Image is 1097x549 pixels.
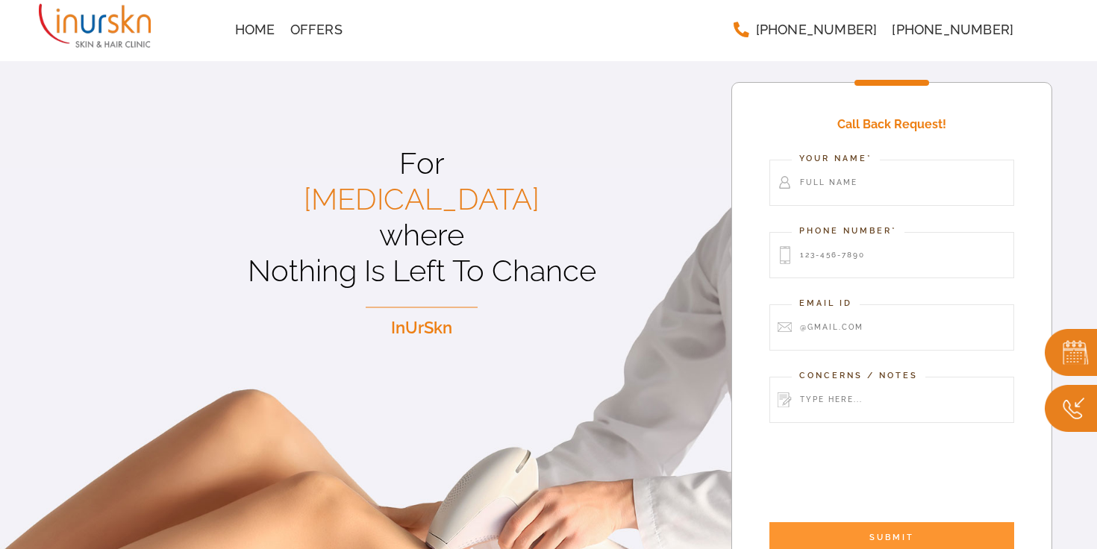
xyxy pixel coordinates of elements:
span: Home [235,23,275,37]
input: Full Name [769,160,1014,206]
span: [PHONE_NUMBER] [892,23,1013,37]
span: [PHONE_NUMBER] [756,23,878,37]
label: Email Id [792,297,860,310]
input: @gmail.com [769,304,1014,351]
h4: Call Back Request! [769,105,1014,144]
img: book.png [1045,329,1097,376]
p: InUrSkn [112,315,731,341]
a: Home [228,15,283,45]
img: Callc.png [1045,385,1097,432]
span: Offers [290,23,343,37]
a: [PHONE_NUMBER] [884,15,1021,45]
label: Your Name* [792,152,880,166]
input: Type here... [769,377,1014,423]
p: For where Nothing Is Left To Chance [112,145,731,289]
a: Offers [283,15,350,45]
label: Concerns / Notes [792,369,925,383]
a: [PHONE_NUMBER] [725,15,884,45]
iframe: reCAPTCHA [769,449,996,507]
span: [MEDICAL_DATA] [304,181,540,216]
input: 123-456-7890 [769,232,1014,278]
label: Phone Number* [792,225,904,238]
